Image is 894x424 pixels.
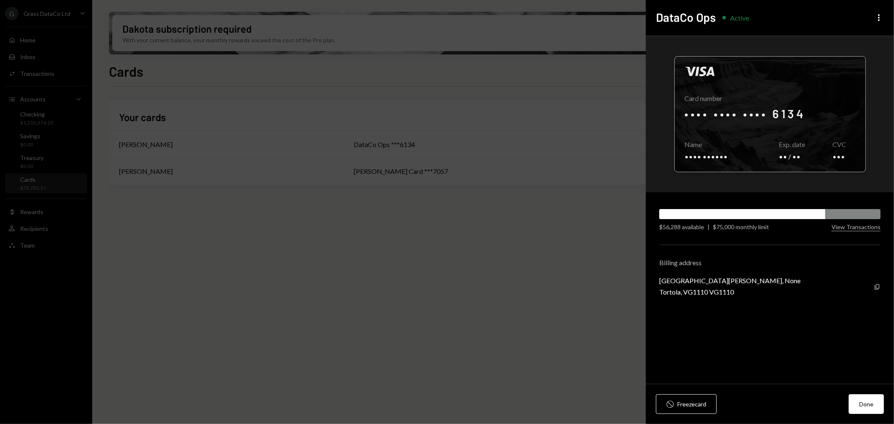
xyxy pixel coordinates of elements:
button: View Transactions [832,223,881,231]
div: Tortola, VG1110 VG1110 [659,288,801,296]
button: Freezecard [656,394,717,414]
div: $56,288 available [659,222,704,231]
div: Freeze card [677,400,706,408]
div: Click to reveal [674,56,866,172]
h2: DataCo Ops [656,9,716,26]
div: $75,000 monthly limit [713,222,769,231]
button: Done [849,394,884,414]
div: [GEOGRAPHIC_DATA][PERSON_NAME], None [659,277,801,284]
div: | [707,222,710,231]
div: Active [730,14,749,22]
div: Billing address [659,259,881,266]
